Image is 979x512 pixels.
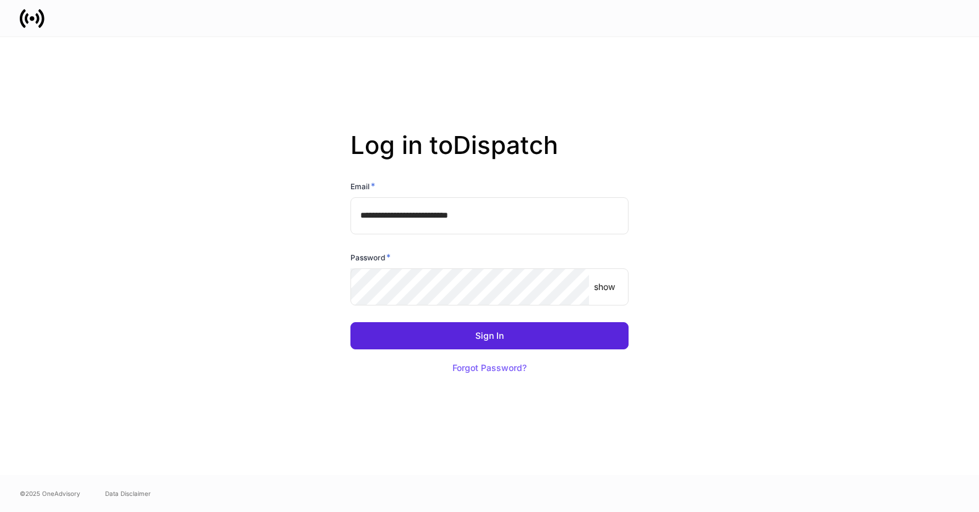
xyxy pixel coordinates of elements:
[452,364,527,372] div: Forgot Password?
[437,354,542,382] button: Forgot Password?
[350,180,375,192] h6: Email
[350,322,629,349] button: Sign In
[20,489,80,498] span: © 2025 OneAdvisory
[105,489,151,498] a: Data Disclaimer
[350,251,391,263] h6: Password
[350,130,629,180] h2: Log in to Dispatch
[475,331,504,340] div: Sign In
[594,281,615,293] p: show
